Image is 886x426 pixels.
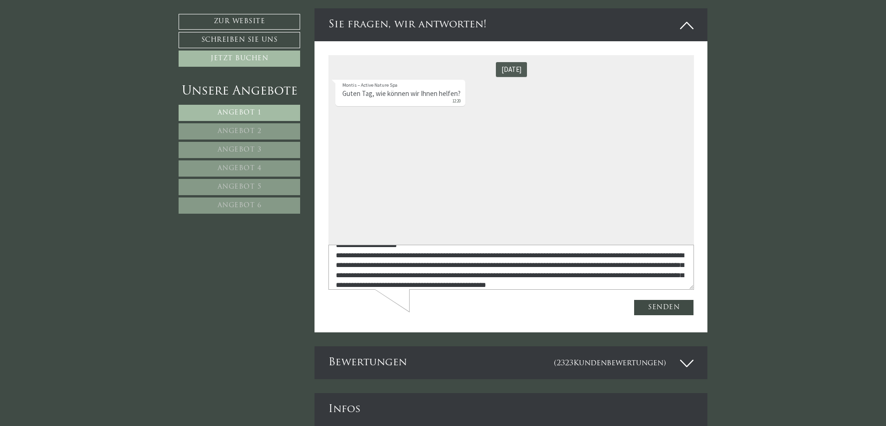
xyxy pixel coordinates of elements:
small: (2323 ) [554,360,666,367]
div: Bewertungen [315,346,708,379]
div: Infos [315,393,708,426]
div: [DATE] [167,7,199,22]
span: Angebot 6 [218,202,262,209]
span: Kundenbewertungen [573,360,663,367]
a: Jetzt buchen [179,51,300,67]
div: Sie fragen, wir antworten! [315,8,708,41]
button: Senden [305,244,366,261]
span: Angebot 3 [218,146,262,153]
span: Angebot 1 [218,109,262,116]
a: Schreiben Sie uns [179,32,300,48]
span: Angebot 5 [218,184,262,191]
span: Angebot 2 [218,128,262,135]
small: 12:20 [14,43,132,49]
div: Unsere Angebote [179,83,300,100]
a: Zur Website [179,14,300,30]
div: Montis – Active Nature Spa [14,26,132,33]
span: Angebot 4 [218,165,262,172]
div: Guten Tag, wie können wir Ihnen helfen? [7,25,137,51]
